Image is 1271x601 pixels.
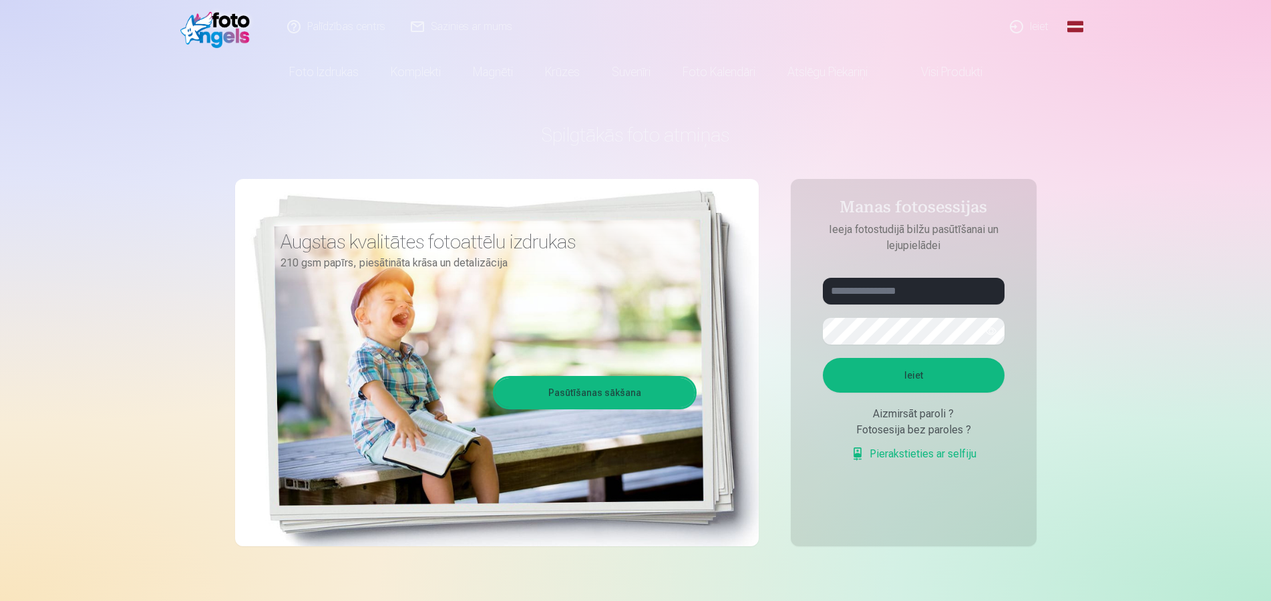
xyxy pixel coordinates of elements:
a: Atslēgu piekariņi [771,53,884,91]
a: Magnēti [457,53,529,91]
a: Pasūtīšanas sākšana [495,378,695,407]
a: Komplekti [375,53,457,91]
a: Foto kalendāri [667,53,771,91]
a: Foto izdrukas [273,53,375,91]
div: Fotosesija bez paroles ? [823,422,1005,438]
h1: Spilgtākās foto atmiņas [235,123,1037,147]
a: Pierakstieties ar selfiju [851,446,976,462]
h4: Manas fotosessijas [809,198,1018,222]
button: Ieiet [823,358,1005,393]
h3: Augstas kvalitātes fotoattēlu izdrukas [281,230,687,254]
div: Aizmirsāt paroli ? [823,406,1005,422]
p: 210 gsm papīrs, piesātināta krāsa un detalizācija [281,254,687,272]
p: Ieeja fotostudijā bilžu pasūtīšanai un lejupielādei [809,222,1018,254]
a: Suvenīri [596,53,667,91]
img: /fa1 [180,5,257,48]
a: Krūzes [529,53,596,91]
a: Visi produkti [884,53,998,91]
